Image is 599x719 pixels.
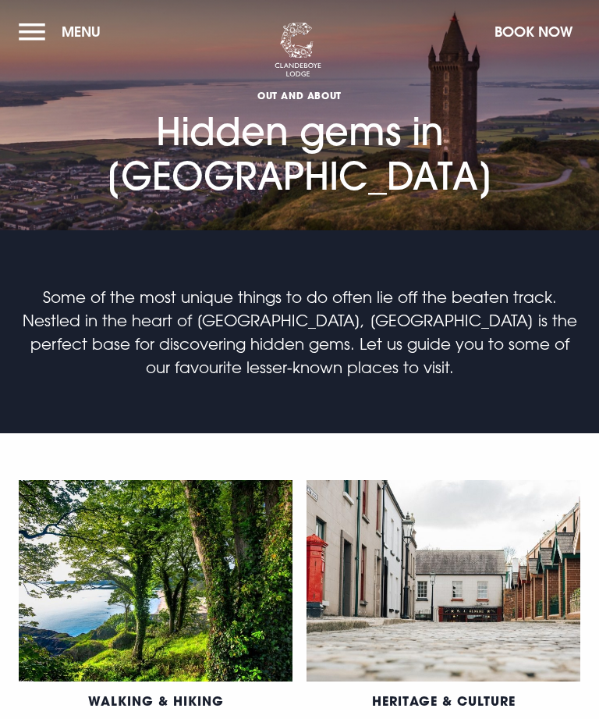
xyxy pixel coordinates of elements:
[88,692,224,709] a: Walking & Hiking
[275,23,321,77] img: Clandeboye Lodge
[372,692,516,709] a: Heritage & Culture
[62,23,101,41] span: Menu
[19,285,580,379] p: Some of the most unique things to do often lie off the beaten track. Nestled in the heart of [GEO...
[19,15,108,48] button: Menu
[487,15,580,48] button: Book Now
[19,89,580,101] span: Out and About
